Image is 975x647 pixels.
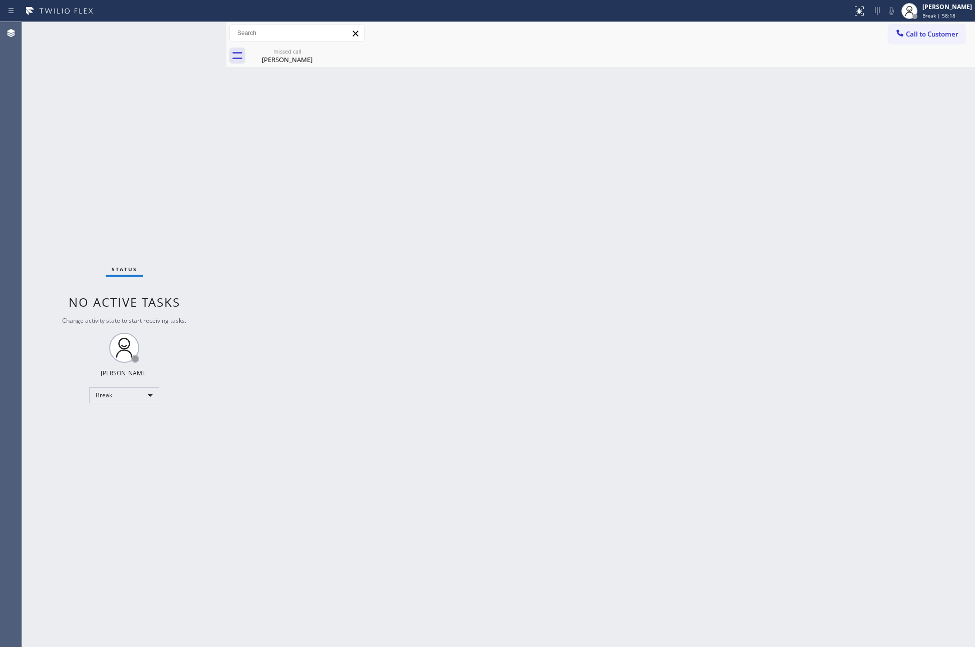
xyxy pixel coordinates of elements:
span: Call to Customer [906,30,958,39]
div: Break [89,387,159,403]
div: missed call [249,48,325,55]
span: Change activity state to start receiving tasks. [62,316,186,325]
span: Status [112,266,137,273]
button: Mute [884,4,898,18]
span: No active tasks [69,294,180,310]
span: Break | 58:18 [922,12,955,19]
button: Call to Customer [888,25,965,44]
div: [PERSON_NAME] [922,3,972,11]
div: Satoko Kimjima [249,45,325,67]
div: [PERSON_NAME] [101,369,148,377]
input: Search [230,25,364,41]
div: [PERSON_NAME] [249,55,325,64]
